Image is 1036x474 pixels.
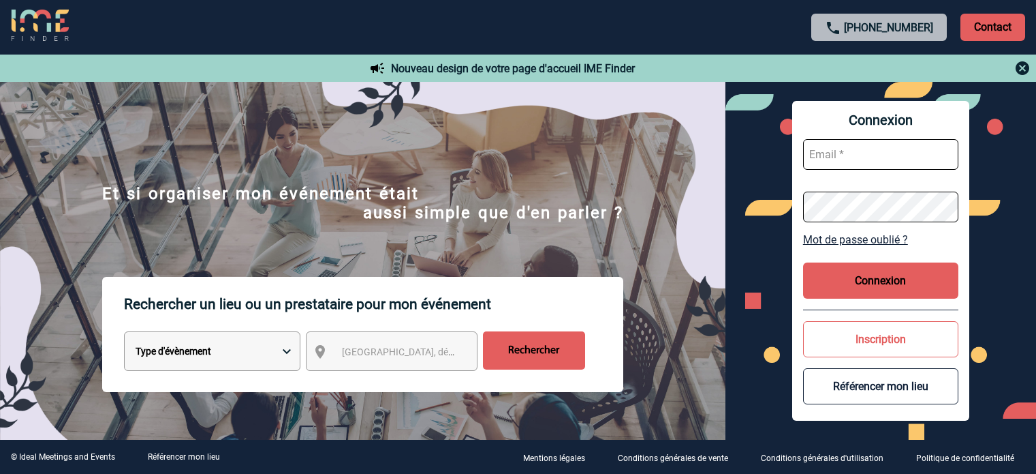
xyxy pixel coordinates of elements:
[11,452,115,462] div: © Ideal Meetings and Events
[825,20,841,36] img: call-24-px.png
[342,346,531,357] span: [GEOGRAPHIC_DATA], département, région...
[483,331,585,370] input: Rechercher
[803,112,958,128] span: Connexion
[618,454,728,463] p: Conditions générales de vente
[905,451,1036,464] a: Politique de confidentialité
[803,321,958,357] button: Inscription
[761,454,883,463] p: Conditions générales d'utilisation
[803,368,958,404] button: Référencer mon lieu
[607,451,750,464] a: Conditions générales de vente
[844,21,933,34] a: [PHONE_NUMBER]
[960,14,1025,41] p: Contact
[523,454,585,463] p: Mentions légales
[803,139,958,170] input: Email *
[750,451,905,464] a: Conditions générales d'utilisation
[512,451,607,464] a: Mentions légales
[148,452,220,462] a: Référencer mon lieu
[124,277,623,331] p: Rechercher un lieu ou un prestataire pour mon événement
[916,454,1014,463] p: Politique de confidentialité
[803,263,958,299] button: Connexion
[803,233,958,246] a: Mot de passe oublié ?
